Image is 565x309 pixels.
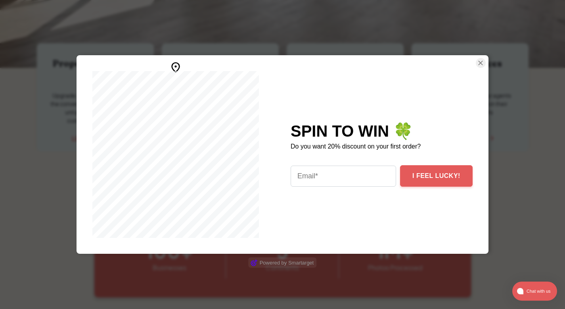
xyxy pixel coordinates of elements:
button: I FEEL LUCKY! [400,165,473,187]
img: svg+xml;charset=utf-8,%0A%3Csvg%20xmlns%3D%22http%3A%2F%2Fwww.w3.org%2F2000%2Fsvg%22%20height%3D%... [169,61,182,74]
img: Close Button Icon [477,58,485,68]
input: Email* [291,166,396,187]
button: Close Smartarget Popup [476,58,486,68]
span: Chat with us [523,287,552,295]
button: atlas-launcher [512,282,557,301]
p: Do you want 20% discount on your first order? [291,143,473,151]
div: SPIN TO WIN 🍀 [291,122,473,140]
